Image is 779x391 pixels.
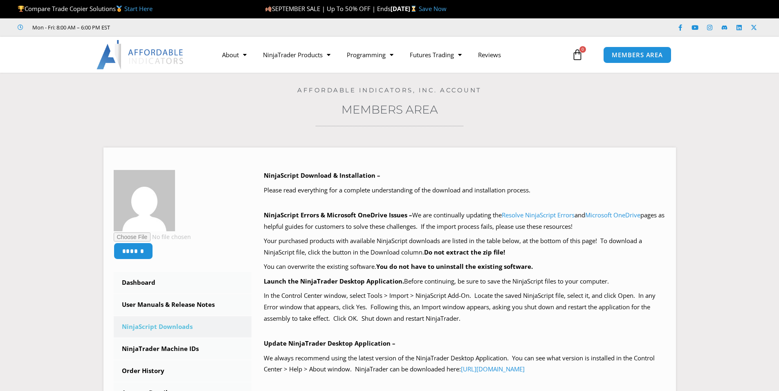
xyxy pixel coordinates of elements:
[214,45,255,64] a: About
[502,211,575,219] a: Resolve NinjaScript Errors
[341,103,438,116] a: Members Area
[402,45,470,64] a: Futures Trading
[114,272,252,293] a: Dashboard
[603,47,671,63] a: MEMBERS AREA
[424,248,505,256] b: Do not extract the zip file!
[114,316,252,337] a: NinjaScript Downloads
[264,353,666,375] p: We always recommend using the latest version of the NinjaTrader Desktop Application. You can see ...
[264,185,666,196] p: Please read everything for a complete understanding of the download and installation process.
[114,338,252,360] a: NinjaTrader Machine IDs
[114,360,252,382] a: Order History
[97,40,184,69] img: LogoAI | Affordable Indicators – NinjaTrader
[265,6,272,12] img: 🍂
[18,6,24,12] img: 🏆
[18,4,153,13] span: Compare Trade Copier Solutions
[612,52,663,58] span: MEMBERS AREA
[470,45,509,64] a: Reviews
[339,45,402,64] a: Programming
[30,22,110,32] span: Mon - Fri: 8:00 AM – 6:00 PM EST
[264,261,666,273] p: You can overwrite the existing software.
[264,210,666,232] p: We are continually updating the and pages as helpful guides for customers to solve these challeng...
[264,277,404,285] b: Launch the NinjaTrader Desktop Application.
[376,262,533,270] b: You do not have to uninstall the existing software.
[461,365,525,373] a: [URL][DOMAIN_NAME]
[264,276,666,287] p: Before continuing, be sure to save the NinjaScript files to your computer.
[264,235,666,258] p: Your purchased products with available NinjaScript downloads are listed in the table below, at th...
[121,23,244,31] iframe: Customer reviews powered by Trustpilot
[411,6,417,12] img: ⌛
[114,170,175,231] img: f5f22caf07bb9f67eb3c23dcae1d37df60a6062f9046f80cac60aaf5f7bf4800
[391,4,419,13] strong: [DATE]
[265,4,391,13] span: SEPTEMBER SALE | Up To 50% OFF | Ends
[255,45,339,64] a: NinjaTrader Products
[214,45,570,64] nav: Menu
[559,43,595,67] a: 0
[264,171,380,179] b: NinjaScript Download & Installation –
[264,290,666,324] p: In the Control Center window, select Tools > Import > NinjaScript Add-On. Locate the saved NinjaS...
[264,211,412,219] b: NinjaScript Errors & Microsoft OneDrive Issues –
[297,86,482,94] a: Affordable Indicators, Inc. Account
[585,211,640,219] a: Microsoft OneDrive
[116,6,122,12] img: 🥇
[579,46,586,53] span: 0
[264,339,395,347] b: Update NinjaTrader Desktop Application –
[419,4,447,13] a: Save Now
[124,4,153,13] a: Start Here
[114,294,252,315] a: User Manuals & Release Notes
